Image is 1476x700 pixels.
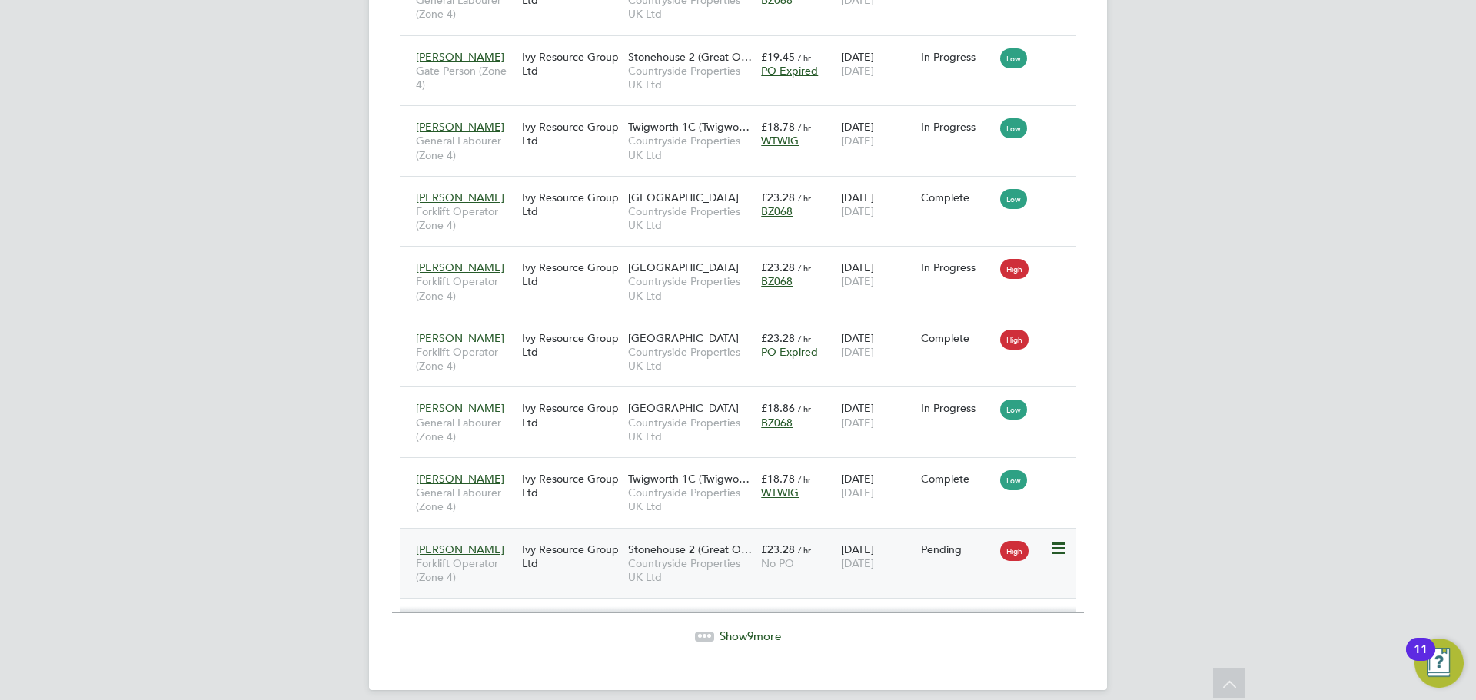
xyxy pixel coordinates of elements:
[921,120,993,134] div: In Progress
[628,331,739,345] span: [GEOGRAPHIC_DATA]
[416,542,504,556] span: [PERSON_NAME]
[761,542,795,556] span: £23.28
[761,274,793,288] span: BZ068
[628,134,753,161] span: Countryside Properties UK Ltd
[841,345,874,359] span: [DATE]
[628,542,752,556] span: Stonehouse 2 (Great O…
[921,472,993,486] div: Complete
[416,204,514,232] span: Forklift Operator (Zone 4)
[416,472,504,486] span: [PERSON_NAME]
[416,50,504,64] span: [PERSON_NAME]
[761,486,799,499] span: WTWIG
[841,486,874,499] span: [DATE]
[1000,189,1027,209] span: Low
[412,41,1076,55] a: [PERSON_NAME]Gate Person (Zone 4)Ivy Resource Group LtdStonehouse 2 (Great O…Countryside Properti...
[841,204,874,218] span: [DATE]
[761,134,799,148] span: WTWIG
[1000,48,1027,68] span: Low
[841,134,874,148] span: [DATE]
[416,416,514,443] span: General Labourer (Zone 4)
[518,253,624,296] div: Ivy Resource Group Ltd
[798,333,811,344] span: / hr
[416,345,514,373] span: Forklift Operator (Zone 4)
[412,393,1076,406] a: [PERSON_NAME]General Labourer (Zone 4)Ivy Resource Group Ltd[GEOGRAPHIC_DATA]Countryside Properti...
[628,120,750,134] span: Twigworth 1C (Twigwo…
[841,274,874,288] span: [DATE]
[628,486,753,513] span: Countryside Properties UK Ltd
[416,191,504,204] span: [PERSON_NAME]
[761,345,818,359] span: PO Expired
[628,191,739,204] span: [GEOGRAPHIC_DATA]
[416,401,504,415] span: [PERSON_NAME]
[416,120,504,134] span: [PERSON_NAME]
[416,134,514,161] span: General Labourer (Zone 4)
[921,401,993,415] div: In Progress
[412,111,1076,124] a: [PERSON_NAME]General Labourer (Zone 4)Ivy Resource Group LtdTwigworth 1C (Twigwo…Countryside Prop...
[798,544,811,556] span: / hr
[837,253,917,296] div: [DATE]
[720,629,781,643] span: Show more
[416,331,504,345] span: [PERSON_NAME]
[416,556,514,584] span: Forklift Operator (Zone 4)
[518,464,624,507] div: Ivy Resource Group Ltd
[761,556,794,570] span: No PO
[837,535,917,578] div: [DATE]
[1414,639,1464,688] button: Open Resource Center, 11 new notifications
[761,204,793,218] span: BZ068
[837,393,917,436] div: [DATE]
[412,252,1076,265] a: [PERSON_NAME]Forklift Operator (Zone 4)Ivy Resource Group Ltd[GEOGRAPHIC_DATA]Countryside Propert...
[837,464,917,507] div: [DATE]
[518,42,624,85] div: Ivy Resource Group Ltd
[841,556,874,570] span: [DATE]
[761,472,795,486] span: £18.78
[518,535,624,578] div: Ivy Resource Group Ltd
[841,64,874,78] span: [DATE]
[798,121,811,133] span: / hr
[628,274,753,302] span: Countryside Properties UK Ltd
[628,260,739,274] span: [GEOGRAPHIC_DATA]
[798,473,811,485] span: / hr
[921,191,993,204] div: Complete
[761,120,795,134] span: £18.78
[518,112,624,155] div: Ivy Resource Group Ltd
[412,323,1076,336] a: [PERSON_NAME]Forklift Operator (Zone 4)Ivy Resource Group Ltd[GEOGRAPHIC_DATA]Countryside Propert...
[761,191,795,204] span: £23.28
[518,183,624,226] div: Ivy Resource Group Ltd
[921,542,993,556] div: Pending
[412,463,1076,476] a: [PERSON_NAME]General Labourer (Zone 4)Ivy Resource Group LtdTwigworth 1C (Twigwo…Countryside Prop...
[1000,118,1027,138] span: Low
[628,416,753,443] span: Countryside Properties UK Ltd
[416,486,514,513] span: General Labourer (Zone 4)
[1000,330,1029,350] span: High
[518,323,624,367] div: Ivy Resource Group Ltd
[921,331,993,345] div: Complete
[1000,400,1027,420] span: Low
[416,274,514,302] span: Forklift Operator (Zone 4)
[416,64,514,91] span: Gate Person (Zone 4)
[628,556,753,584] span: Countryside Properties UK Ltd
[628,401,739,415] span: [GEOGRAPHIC_DATA]
[518,393,624,436] div: Ivy Resource Group Ltd
[921,50,993,64] div: In Progress
[628,472,750,486] span: Twigworth 1C (Twigwo…
[1000,259,1029,279] span: High
[761,64,818,78] span: PO Expired
[761,416,793,430] span: BZ068
[761,401,795,415] span: £18.86
[761,50,795,64] span: £19.45
[798,192,811,204] span: / hr
[837,183,917,226] div: [DATE]
[1000,541,1029,561] span: High
[841,416,874,430] span: [DATE]
[1414,649,1428,669] div: 11
[412,534,1076,547] a: [PERSON_NAME]Forklift Operator (Zone 4)Ivy Resource Group LtdStonehouse 2 (Great O…Countryside Pr...
[416,260,504,274] span: [PERSON_NAME]
[747,629,753,643] span: 9
[628,64,753,91] span: Countryside Properties UK Ltd
[798,262,811,274] span: / hr
[412,182,1076,195] a: [PERSON_NAME]Forklift Operator (Zone 4)Ivy Resource Group Ltd[GEOGRAPHIC_DATA]Countryside Propert...
[761,331,795,345] span: £23.28
[837,42,917,85] div: [DATE]
[921,260,993,274] div: In Progress
[798,403,811,414] span: / hr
